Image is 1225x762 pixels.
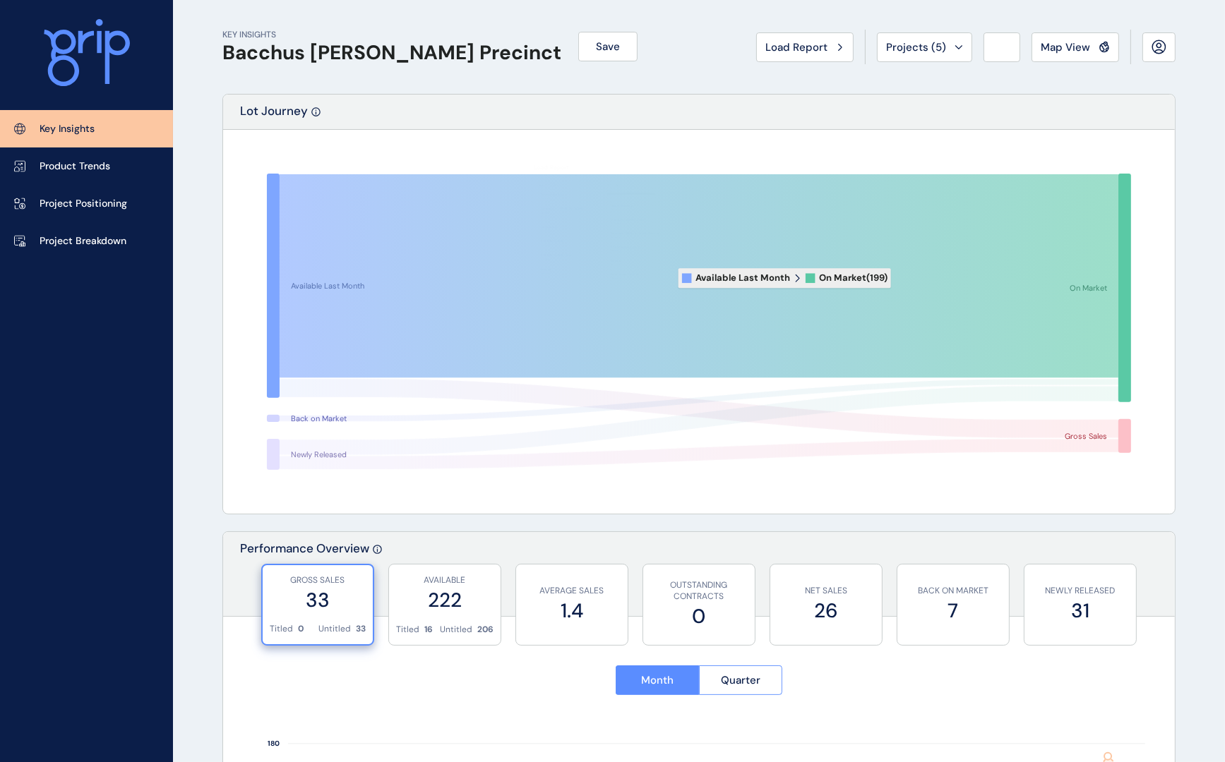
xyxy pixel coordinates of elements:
p: KEY INSIGHTS [222,29,561,41]
p: 0 [298,623,304,635]
label: 222 [396,586,494,614]
label: 31 [1032,597,1129,624]
span: Map View [1041,40,1090,54]
label: 7 [904,597,1002,624]
p: Titled [270,623,293,635]
p: BACK ON MARKET [904,585,1002,597]
p: OUTSTANDING CONTRACTS [650,579,748,603]
h1: Bacchus [PERSON_NAME] Precinct [222,41,561,65]
p: Product Trends [40,159,110,174]
button: Quarter [699,665,783,695]
button: Save [578,32,638,61]
p: 16 [424,624,433,636]
button: Load Report [756,32,854,62]
p: Titled [396,624,419,636]
button: Map View [1032,32,1119,62]
p: AVAILABLE [396,574,494,586]
p: 33 [356,623,366,635]
span: Month [641,673,674,687]
span: Save [596,40,620,54]
p: Performance Overview [240,540,369,616]
text: 180 [268,739,280,749]
p: Project Positioning [40,197,127,211]
label: 1.4 [523,597,621,624]
label: 26 [777,597,875,624]
p: GROSS SALES [270,574,366,586]
p: Key Insights [40,122,95,136]
span: Quarter [721,673,760,687]
p: Project Breakdown [40,234,126,248]
span: Projects ( 5 ) [886,40,946,54]
p: Lot Journey [240,103,308,129]
p: Untitled [440,624,472,636]
p: 206 [477,624,494,636]
button: Month [616,665,699,695]
label: 33 [270,586,366,614]
label: 0 [650,603,748,630]
span: Load Report [765,40,827,54]
p: NET SALES [777,585,875,597]
p: NEWLY RELEASED [1032,585,1129,597]
p: AVERAGE SALES [523,585,621,597]
p: Untitled [318,623,351,635]
button: Projects (5) [877,32,972,62]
